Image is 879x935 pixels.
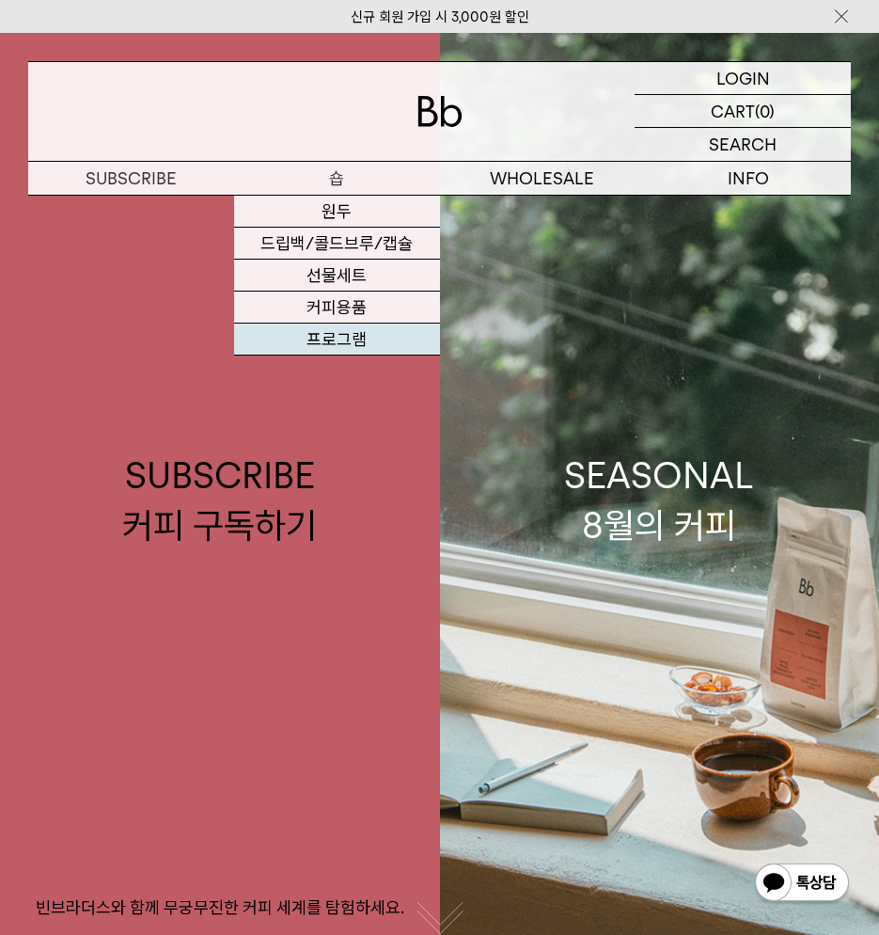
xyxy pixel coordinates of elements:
[716,62,770,94] p: LOGIN
[234,260,440,292] a: 선물세트
[645,162,851,195] p: INFO
[564,451,754,550] div: SEASONAL 8월의 커피
[635,62,851,95] a: LOGIN
[234,162,440,195] a: 숍
[234,228,440,260] a: 드립백/콜드브루/캡슐
[417,96,463,127] img: 로고
[234,196,440,228] a: 원두
[635,95,851,128] a: CART (0)
[440,162,646,195] p: WHOLESALE
[711,95,755,127] p: CART
[755,95,775,127] p: (0)
[122,451,317,550] div: SUBSCRIBE 커피 구독하기
[753,862,851,907] img: 카카오톡 채널 1:1 채팅 버튼
[351,8,529,25] a: 신규 회원 가입 시 3,000원 할인
[709,128,777,161] p: SEARCH
[234,292,440,324] a: 커피용품
[234,324,440,356] a: 프로그램
[28,162,234,195] a: SUBSCRIBE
